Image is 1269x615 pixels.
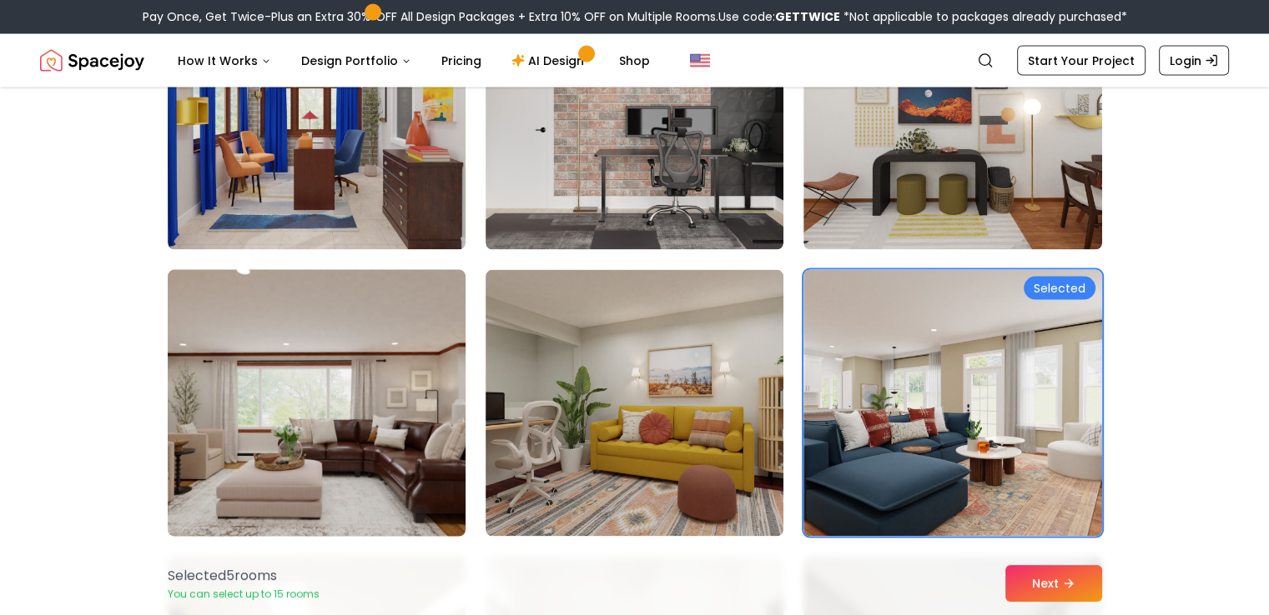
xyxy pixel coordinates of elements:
[1005,565,1102,602] button: Next
[1017,45,1146,75] a: Start Your Project
[690,50,710,70] img: United States
[718,8,840,25] span: Use code:
[40,33,1229,87] nav: Global
[1159,45,1229,75] a: Login
[288,43,425,77] button: Design Portfolio
[164,43,285,77] button: How It Works
[775,8,840,25] b: GETTWICE
[160,262,473,542] img: Room room-34
[1024,276,1095,299] div: Selected
[606,43,663,77] a: Shop
[164,43,663,77] nav: Main
[40,43,144,77] img: Spacejoy Logo
[803,269,1101,536] img: Room room-36
[840,8,1127,25] span: *Not applicable to packages already purchased*
[143,8,1127,25] div: Pay Once, Get Twice-Plus an Extra 30% OFF All Design Packages + Extra 10% OFF on Multiple Rooms.
[40,43,144,77] a: Spacejoy
[498,43,602,77] a: AI Design
[486,269,783,536] img: Room room-35
[168,587,320,601] p: You can select up to 15 rooms
[428,43,495,77] a: Pricing
[168,566,320,586] p: Selected 5 room s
